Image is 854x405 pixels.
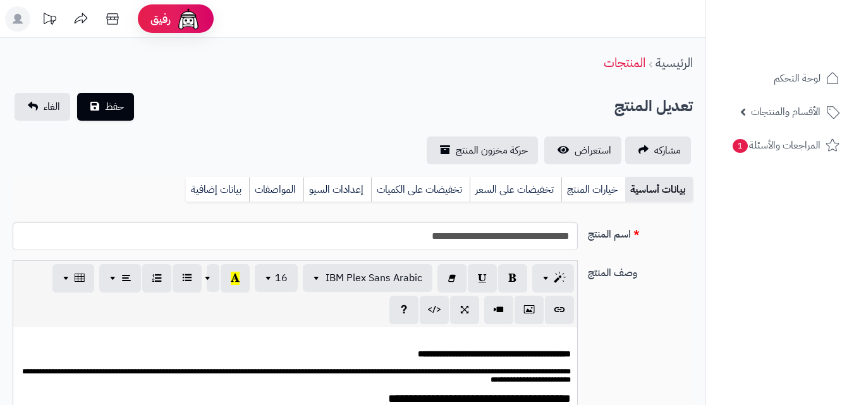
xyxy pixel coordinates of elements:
[150,11,171,27] span: رفيق
[303,264,432,292] button: IBM Plex Sans Arabic
[654,143,681,158] span: مشاركه
[561,177,625,202] a: خيارات المنتج
[326,270,422,286] span: IBM Plex Sans Arabic
[275,270,288,286] span: 16
[427,136,538,164] a: حركة مخزون المنتج
[625,136,691,164] a: مشاركه
[583,222,698,242] label: اسم المنتج
[371,177,470,202] a: تخفيضات على الكميات
[604,53,645,72] a: المنتجات
[249,177,303,202] a: المواصفات
[303,177,371,202] a: إعدادات السيو
[470,177,561,202] a: تخفيضات على السعر
[732,138,748,153] span: 1
[544,136,621,164] a: استعراض
[176,6,201,32] img: ai-face.png
[575,143,611,158] span: استعراض
[656,53,693,72] a: الرئيسية
[15,93,70,121] a: الغاء
[77,93,134,121] button: حفظ
[731,136,820,154] span: المراجعات والأسئلة
[583,260,698,281] label: وصف المنتج
[34,6,65,35] a: تحديثات المنصة
[774,70,820,87] span: لوحة التحكم
[714,63,846,94] a: لوحة التحكم
[105,99,124,114] span: حفظ
[456,143,528,158] span: حركة مخزون المنتج
[625,177,693,202] a: بيانات أساسية
[44,99,60,114] span: الغاء
[714,130,846,160] a: المراجعات والأسئلة1
[751,103,820,121] span: الأقسام والمنتجات
[614,94,693,119] h2: تعديل المنتج
[186,177,249,202] a: بيانات إضافية
[768,9,842,36] img: logo-2.png
[255,264,298,292] button: 16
